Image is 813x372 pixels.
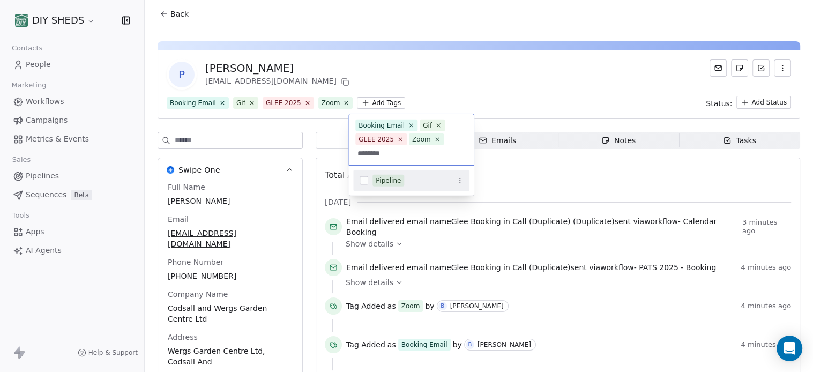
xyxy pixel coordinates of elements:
[353,170,469,191] div: Suggestions
[359,135,394,144] div: GLEE 2025
[376,176,401,185] div: Pipeline
[412,135,431,144] div: Zoom
[359,121,405,130] div: Booking Email
[423,121,432,130] div: Gif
